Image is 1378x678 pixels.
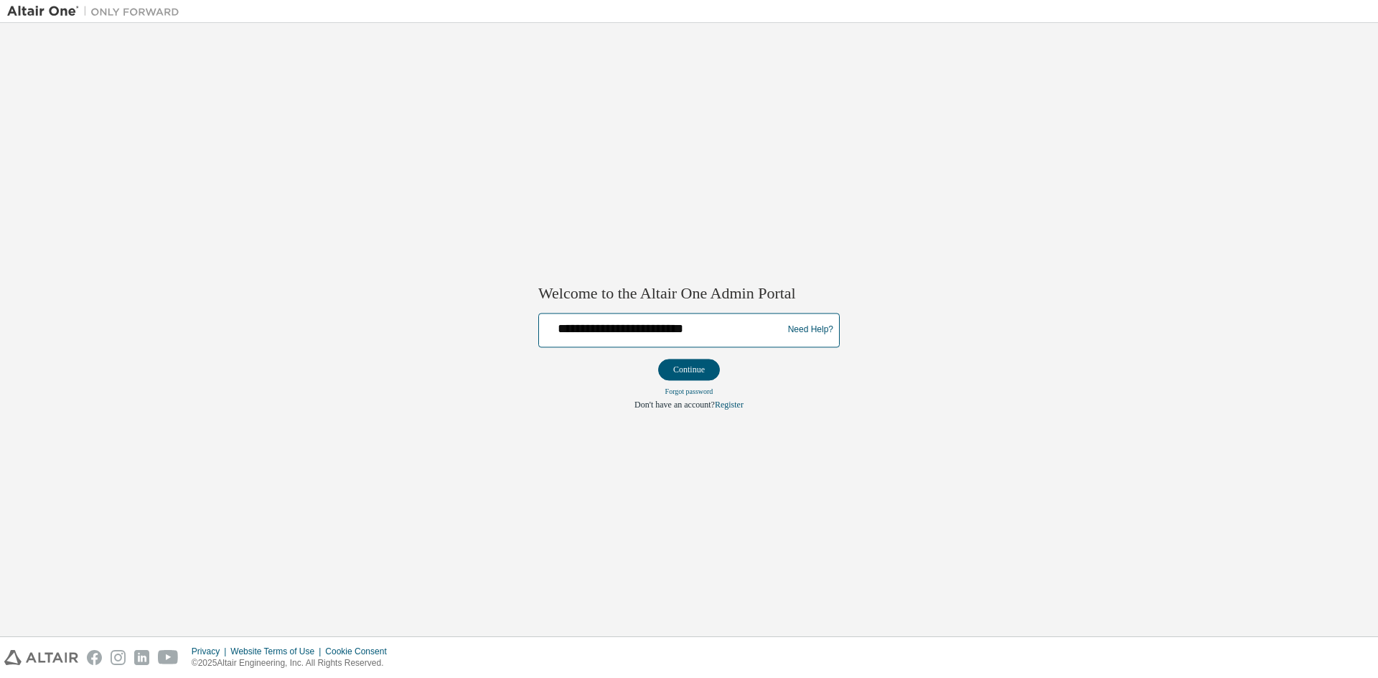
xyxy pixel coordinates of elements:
a: Forgot password [665,387,713,395]
img: altair_logo.svg [4,650,78,665]
div: Cookie Consent [325,646,395,657]
img: youtube.svg [158,650,179,665]
a: Register [715,400,744,410]
img: linkedin.svg [134,650,149,665]
span: Don't have an account? [634,400,715,410]
button: Continue [658,359,720,380]
h2: Welcome to the Altair One Admin Portal [538,284,840,304]
p: © 2025 Altair Engineering, Inc. All Rights Reserved. [192,657,395,669]
img: facebook.svg [87,650,102,665]
img: Altair One [7,4,187,19]
div: Privacy [192,646,230,657]
a: Need Help? [788,330,833,331]
div: Website Terms of Use [230,646,325,657]
img: instagram.svg [111,650,126,665]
